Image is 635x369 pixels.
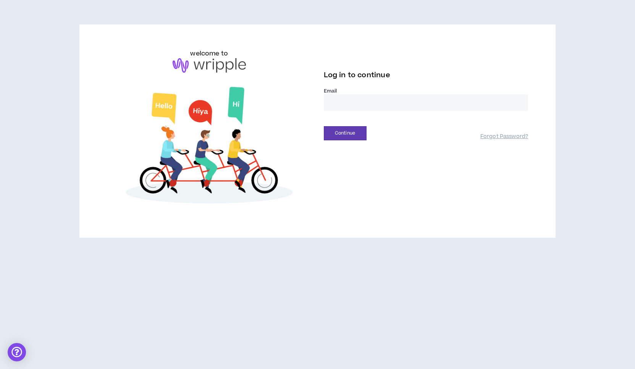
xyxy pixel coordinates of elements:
[324,126,367,140] button: Continue
[324,88,528,94] label: Email
[480,133,528,140] a: Forgot Password?
[107,80,312,213] img: Welcome to Wripple
[190,49,228,58] h6: welcome to
[8,343,26,361] div: Open Intercom Messenger
[324,70,390,80] span: Log in to continue
[173,58,246,73] img: logo-brand.png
